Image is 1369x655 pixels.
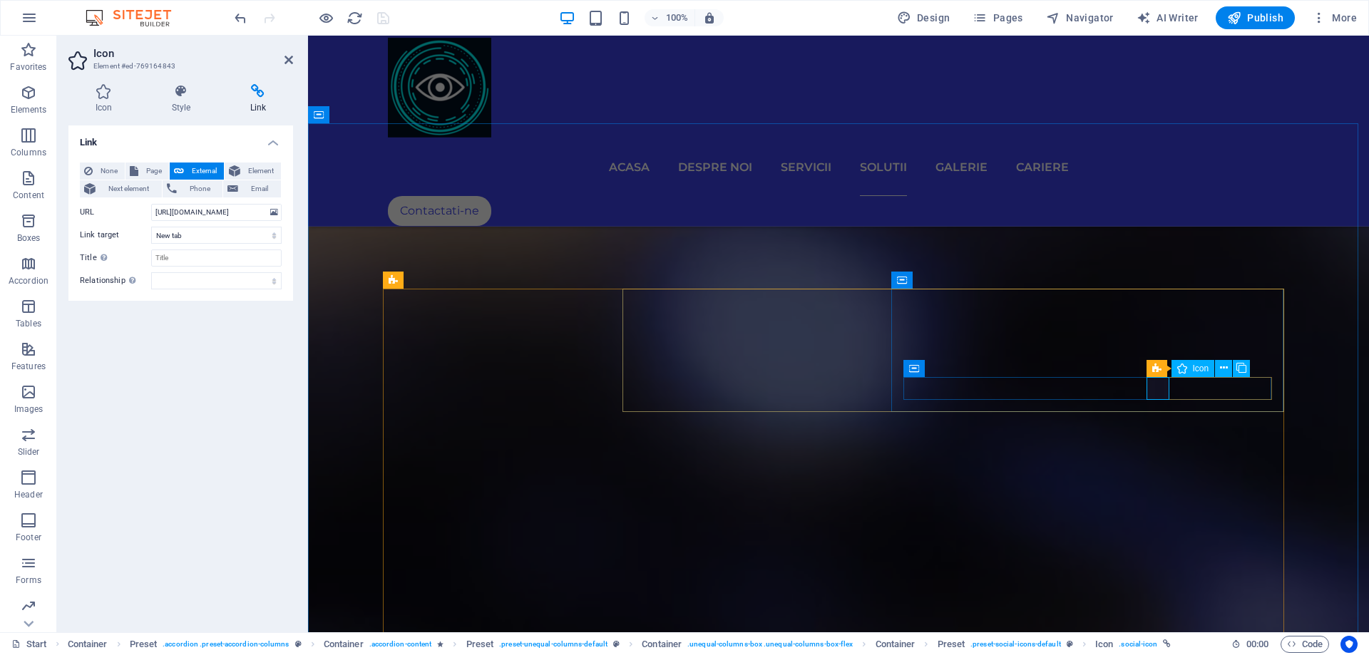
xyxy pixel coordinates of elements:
button: Element [225,163,281,180]
h6: Session time [1231,636,1269,653]
i: This element is linked [1163,640,1171,648]
label: Link target [80,227,151,244]
label: Relationship [80,272,151,289]
p: Accordion [9,275,48,287]
p: Favorites [10,61,46,73]
span: Navigator [1046,11,1114,25]
span: AI Writer [1137,11,1199,25]
span: None [97,163,121,180]
span: Next element [100,180,158,197]
span: . preset-unequal-columns-default [499,636,607,653]
h4: Link [68,125,293,151]
div: Design (Ctrl+Alt+Y) [891,6,956,29]
span: Click to select. Double-click to edit [642,636,682,653]
span: Pages [973,11,1022,25]
span: . accordion .preset-accordion-columns [163,636,289,653]
img: Editor Logo [82,9,189,26]
h4: Style [145,84,223,114]
button: undo [232,9,249,26]
button: Pages [967,6,1028,29]
button: Design [891,6,956,29]
span: . accordion-content [369,636,432,653]
h4: Icon [68,84,145,114]
button: AI Writer [1131,6,1204,29]
span: . unequal-columns-box .unequal-columns-box-flex [687,636,853,653]
span: Click to select. Double-click to edit [1095,636,1113,653]
span: Email [242,180,277,197]
i: This element is a customizable preset [295,640,302,648]
p: Content [13,190,44,201]
p: Columns [11,147,46,158]
span: Click to select. Double-click to edit [130,636,158,653]
p: Header [14,489,43,500]
i: This element is a customizable preset [613,640,620,648]
span: Click to select. Double-click to edit [466,636,494,653]
p: Boxes [17,232,41,244]
h3: Element #ed-769164843 [93,60,265,73]
span: 00 00 [1246,636,1268,653]
button: Usercentrics [1340,636,1358,653]
button: Publish [1216,6,1295,29]
a: Click to cancel selection. Double-click to open Pages [11,636,47,653]
p: Footer [16,532,41,543]
button: Next element [80,180,162,197]
span: Code [1287,636,1323,653]
span: Click to select. Double-click to edit [68,636,108,653]
span: External [188,163,220,180]
span: Page [143,163,165,180]
i: On resize automatically adjust zoom level to fit chosen device. [703,11,716,24]
span: Phone [181,180,219,197]
span: : [1256,639,1258,649]
span: More [1312,11,1357,25]
h2: Icon [93,47,293,60]
button: 100% [645,9,695,26]
span: Click to select. Double-click to edit [876,636,916,653]
i: Element contains an animation [437,640,443,648]
button: Code [1281,636,1329,653]
nav: breadcrumb [68,636,1171,653]
button: External [170,163,224,180]
button: Email [223,180,281,197]
button: Phone [163,180,223,197]
input: Title [151,249,282,267]
p: Images [14,403,43,415]
i: This element is a customizable preset [1067,640,1073,648]
label: Title [80,249,151,267]
button: More [1306,6,1363,29]
h4: Link [223,84,293,114]
span: Click to select. Double-click to edit [324,636,364,653]
input: URL... [151,204,282,221]
h6: 100% [666,9,689,26]
p: Features [11,361,46,372]
span: . social-icon [1119,636,1157,653]
span: Design [897,11,950,25]
p: Elements [11,104,47,115]
p: Forms [16,574,41,586]
span: Click to select. Double-click to edit [938,636,965,653]
button: Navigator [1040,6,1119,29]
button: Page [125,163,169,180]
span: . preset-social-icons-default [970,636,1061,653]
span: Element [245,163,277,180]
button: reload [346,9,363,26]
button: None [80,163,125,180]
span: Icon [1193,364,1209,373]
p: Tables [16,318,41,329]
p: Slider [18,446,40,458]
span: Publish [1227,11,1283,25]
label: URL [80,204,151,221]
